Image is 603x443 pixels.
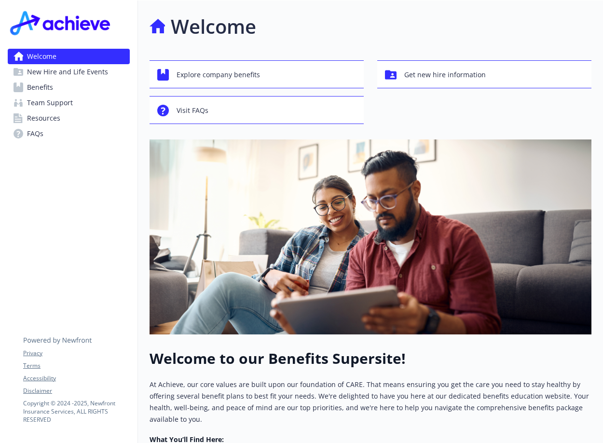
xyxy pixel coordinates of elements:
button: Visit FAQs [150,96,364,124]
span: Team Support [27,95,73,111]
span: FAQs [27,126,43,141]
span: Explore company benefits [177,66,260,84]
a: Terms [23,361,129,370]
a: Privacy [23,349,129,358]
a: Welcome [8,49,130,64]
a: Resources [8,111,130,126]
p: At Achieve, our core values are built upon our foundation of CARE. That means ensuring you get th... [150,379,591,425]
img: overview page banner [150,139,591,334]
a: FAQs [8,126,130,141]
span: Visit FAQs [177,101,208,120]
span: Get new hire information [404,66,486,84]
span: New Hire and Life Events [27,64,108,80]
h1: Welcome [171,12,256,41]
span: Resources [27,111,60,126]
a: Disclaimer [23,387,129,395]
button: Get new hire information [377,60,591,88]
a: Benefits [8,80,130,95]
h1: Welcome to our Benefits Supersite! [150,350,591,367]
a: Team Support [8,95,130,111]
span: Welcome [27,49,56,64]
p: Copyright © 2024 - 2025 , Newfront Insurance Services, ALL RIGHTS RESERVED [23,399,129,424]
button: Explore company benefits [150,60,364,88]
a: Accessibility [23,374,129,383]
a: New Hire and Life Events [8,64,130,80]
span: Benefits [27,80,53,95]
